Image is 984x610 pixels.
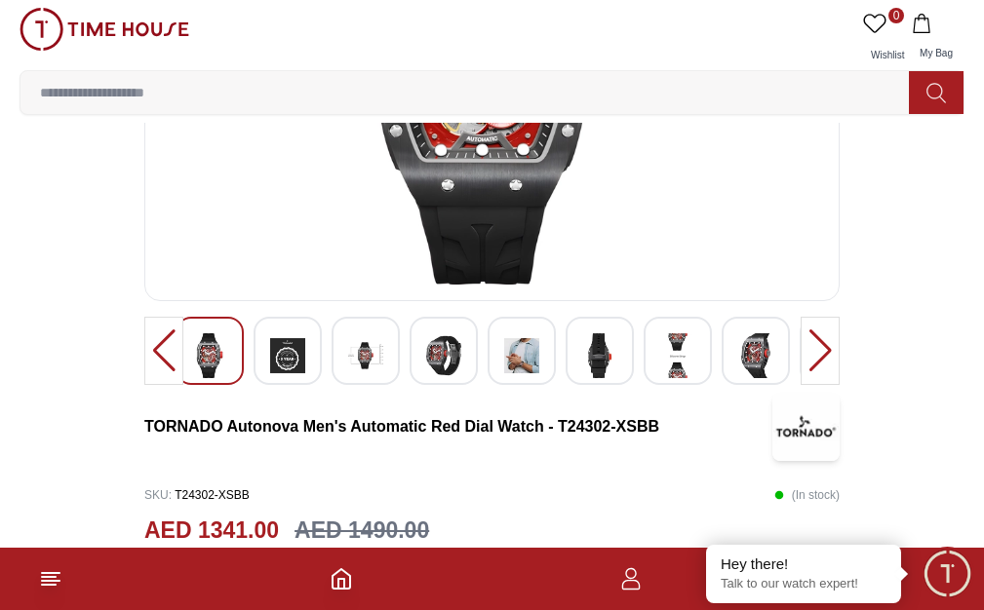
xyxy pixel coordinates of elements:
img: Tornado Men's Automatic Navy Blue Dial Dial Watch - T24302-XSNN [582,333,617,378]
img: Tornado Men's Automatic Navy Blue Dial Dial Watch - T24302-XSNN [660,333,695,378]
p: Talk to our watch expert! [721,576,886,592]
img: Tornado Men's Automatic Navy Blue Dial Dial Watch - T24302-XSNN [270,333,305,378]
div: Chat Widget [921,547,974,600]
a: 0Wishlist [859,8,908,70]
h2: AED 1341.00 [144,514,279,548]
span: My Bag [912,48,961,58]
h3: AED 1490.00 [295,514,429,548]
div: Hey there! [721,554,886,574]
a: Home [330,567,353,591]
span: Wishlist [863,50,912,60]
img: Tornado Men's Automatic Navy Blue Dial Dial Watch - T24302-XSNN [348,333,383,378]
img: Tornado Men's Automatic Navy Blue Dial Dial Watch - T24302-XSNN [426,333,461,378]
span: SKU : [144,488,172,502]
img: Tornado Men's Automatic Navy Blue Dial Dial Watch - T24302-XSNN [738,333,773,378]
button: My Bag [908,8,964,70]
span: 0 [888,8,904,23]
p: ( In stock ) [774,480,840,510]
img: TORNADO Autonova Men's Automatic Red Dial Watch - T24302-XSBB [772,393,840,461]
img: ... [20,8,189,51]
img: Tornado Men's Automatic Navy Blue Dial Dial Watch - T24302-XSNN [504,333,539,378]
img: Tornado Men's Automatic Navy Blue Dial Dial Watch - T24302-XSNN [192,333,227,378]
h3: TORNADO Autonova Men's Automatic Red Dial Watch - T24302-XSBB [144,415,772,438]
p: T24302-XSBB [144,480,250,510]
